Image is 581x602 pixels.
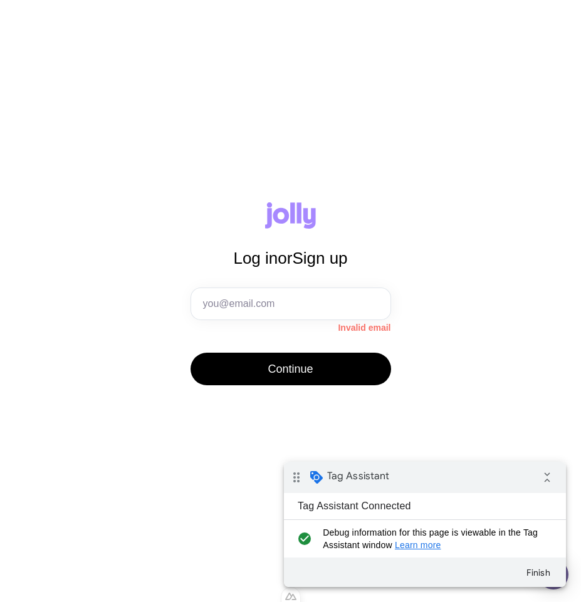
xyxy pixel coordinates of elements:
[39,65,261,90] span: Debug information for this page is viewable in the Tag Assistant window
[233,249,278,267] span: Log in
[232,100,277,122] button: Finish
[43,8,105,21] span: Tag Assistant
[278,249,292,267] span: or
[191,288,391,320] input: you@email.com
[292,249,347,267] span: Sign up
[251,3,276,28] i: Collapse debug badge
[111,78,157,88] a: Learn more
[191,320,391,333] span: Invalid email
[191,353,391,385] button: Continue
[10,65,31,90] i: check_circle
[268,361,313,376] span: Continue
